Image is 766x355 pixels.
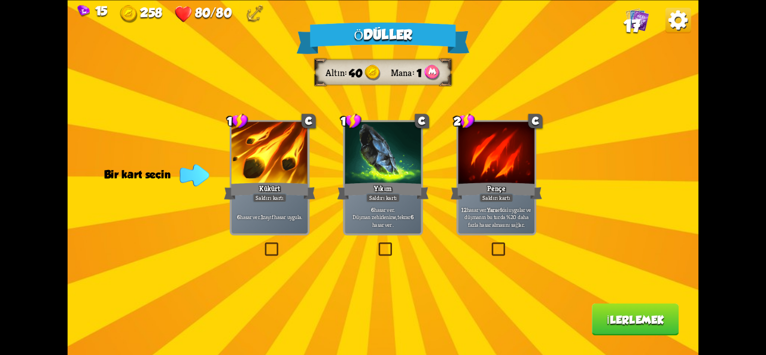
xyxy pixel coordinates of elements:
[454,114,461,127] font: 2
[482,194,510,202] font: Saldırı kartı
[487,205,488,213] font: .
[259,184,281,193] font: Kükürt
[391,66,412,78] font: Mana
[424,65,440,80] img: Mana_Points.png
[95,4,108,18] font: 15
[175,5,193,23] img: Heart.png
[374,205,394,213] font: hasar ver
[261,213,263,221] font: 1
[354,26,412,42] font: Ödüller
[374,184,393,193] font: Yıkım
[397,213,410,221] font: tekrar
[120,5,138,23] img: Gold.png
[237,213,240,221] font: 6
[607,313,664,326] font: İlerlemek
[77,4,108,18] div: Mücevherler
[487,205,497,213] font: Yara
[349,66,362,79] font: 40
[227,114,232,127] font: 1
[104,168,171,180] font: Bir kart seçin
[625,7,649,34] div: Destedeki tüm kartları görüntüle
[487,184,505,193] font: Pençe
[592,304,679,336] button: İlerlemek
[175,5,232,23] div: Sağlık
[352,213,397,221] font: Düşman zehirlenirse,
[371,205,374,213] font: 6
[180,164,209,186] img: Indicator_Arrow.png
[305,115,312,126] font: C
[418,115,425,126] font: C
[464,205,531,228] font: etkisi uygular ve düşmanın bu turda %20 daha fazla hasar almasını sağlar.
[394,205,395,213] font: .
[461,205,466,213] font: 12
[77,5,90,17] img: Gem.png
[365,65,381,80] img: Gold.png
[411,213,414,221] font: 6
[120,5,163,23] div: Altın
[665,7,691,33] img: Options_Button.png
[532,115,539,126] font: C
[256,194,284,202] font: Saldırı kartı
[625,7,649,31] img: Cards_Icon.png
[260,213,261,221] font: .
[417,66,422,79] font: 1
[341,114,346,127] font: 1
[624,16,640,35] font: 17
[372,220,394,228] font: hasar ver .
[195,5,232,19] font: 80/80
[263,213,302,221] font: zayıf hasar uygula.
[369,194,397,202] font: Saldırı kartı
[467,205,487,213] font: hasar ver
[246,5,263,23] img: Çapa - Her savaşa 10 zırhla başla.
[240,213,260,221] font: hasar ver
[326,66,345,78] font: Altın
[140,5,162,19] font: 258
